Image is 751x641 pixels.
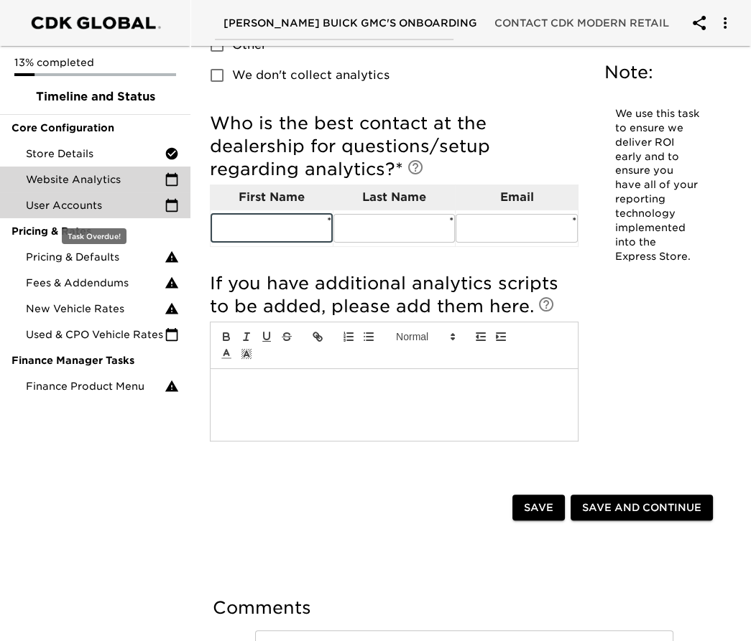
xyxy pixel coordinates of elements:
span: [PERSON_NAME] Buick GMC's Onboarding [224,14,477,32]
p: Email [456,189,578,206]
span: User Accounts [26,198,165,212]
button: Save and Continue [571,495,713,521]
span: Finance Manager Tasks [11,353,179,368]
span: Store Details [26,146,165,161]
span: Pricing & Rates [11,224,179,238]
button: Save [512,495,565,521]
button: account of current user [682,6,717,40]
span: Save and Continue [582,499,701,517]
h5: If you have additional analytics scripts to be added, please add them here. [210,272,579,318]
span: Website Analytics [26,172,165,187]
span: New Vehicle Rates [26,301,165,316]
h5: Note: [604,61,710,84]
span: Used & CPO Vehicle Rates [26,327,165,342]
span: Save [524,499,553,517]
span: We don't collect analytics [232,67,390,84]
h5: Comments [213,596,716,619]
span: Core Configuration [11,121,179,135]
span: Contact CDK Modern Retail [494,14,669,32]
h5: Who is the best contact at the dealership for questions/setup regarding analytics? [210,112,579,181]
span: Pricing & Defaults [26,250,165,264]
p: Last Name [333,189,456,206]
button: account of current user [708,6,742,40]
p: First Name [211,189,333,206]
p: 13% completed [14,55,176,70]
span: Timeline and Status [11,88,179,106]
span: Finance Product Menu [26,379,165,393]
span: Fees & Addendums [26,276,165,290]
p: We use this task to ensure we deliver ROI early and to ensure you have all of your reporting tech... [615,107,699,264]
